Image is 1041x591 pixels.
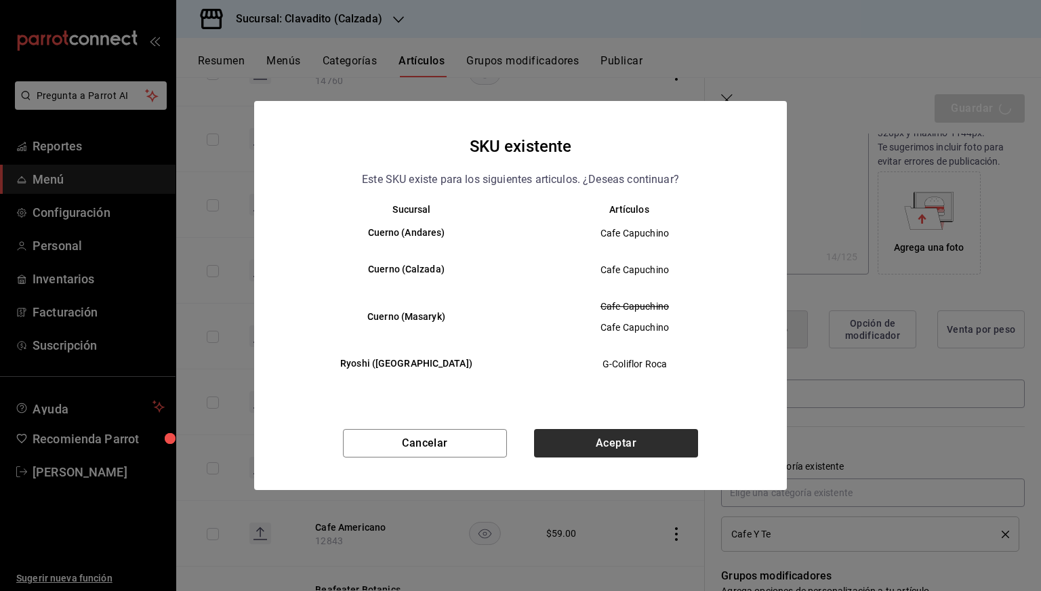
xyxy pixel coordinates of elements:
[532,357,737,371] span: G-Coliflor Roca
[303,356,510,371] h6: Ryoshi ([GEOGRAPHIC_DATA])
[470,134,572,159] h4: SKU existente
[281,204,520,215] th: Sucursal
[534,429,698,457] button: Aceptar
[532,300,737,313] span: Cafe Capuchino
[532,263,737,277] span: Cafe Capuchino
[532,226,737,240] span: Cafe Capuchino
[303,226,510,241] h6: Cuerno (Andares)
[303,262,510,277] h6: Cuerno (Calzada)
[520,204,760,215] th: Artículos
[343,429,507,457] button: Cancelar
[362,171,679,188] p: Este SKU existe para los siguientes articulos. ¿Deseas continuar?
[532,321,737,334] span: Cafe Capuchino
[303,310,510,325] h6: Cuerno (Masaryk)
